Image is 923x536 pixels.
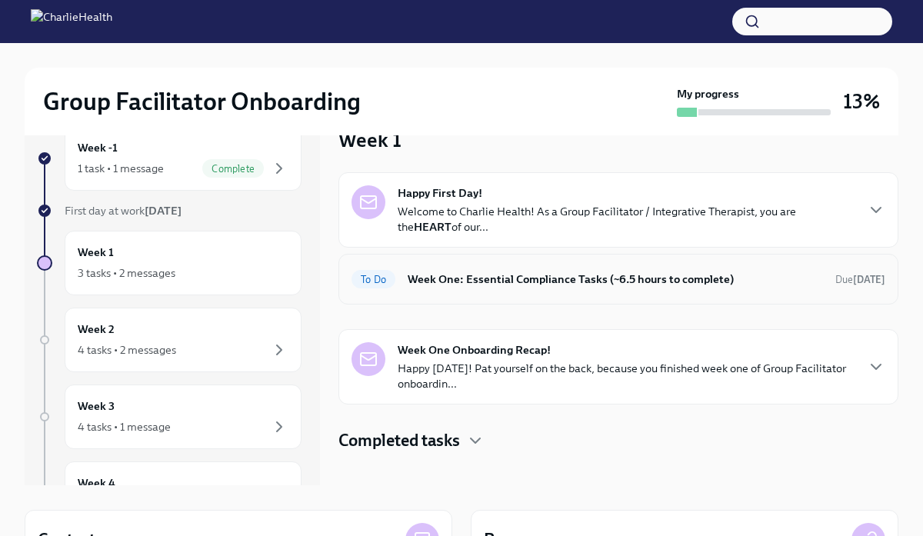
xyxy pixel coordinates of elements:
strong: [DATE] [853,274,885,285]
h6: Week -1 [78,139,118,156]
img: CharlieHealth [31,9,112,34]
h4: Completed tasks [338,429,460,452]
a: Week -11 task • 1 messageComplete [37,126,302,191]
strong: HEART [414,220,452,234]
strong: Happy First Day! [398,185,482,201]
span: Complete [202,163,264,175]
h2: Group Facilitator Onboarding [43,86,361,117]
a: First day at work[DATE] [37,203,302,218]
div: Completed tasks [338,429,898,452]
p: Happy [DATE]! Pat yourself on the back, because you finished week one of Group Facilitator onboar... [398,361,855,391]
a: Week 4 [37,461,302,526]
span: Due [835,274,885,285]
h6: Week 2 [78,321,115,338]
span: September 15th, 2025 10:00 [835,272,885,287]
div: 1 task • 1 message [78,161,164,176]
h3: 13% [843,88,880,115]
h6: Week 3 [78,398,115,414]
div: 4 tasks • 1 message [78,419,171,434]
h6: Week 4 [78,474,115,491]
p: Welcome to Charlie Health! As a Group Facilitator / Integrative Therapist, you are the of our... [398,204,855,235]
strong: [DATE] [145,204,182,218]
a: Week 24 tasks • 2 messages [37,308,302,372]
h6: Week 1 [78,244,114,261]
a: Week 13 tasks • 2 messages [37,231,302,295]
div: 4 tasks • 2 messages [78,342,176,358]
h6: Week One: Essential Compliance Tasks (~6.5 hours to complete) [408,271,823,288]
span: First day at work [65,204,182,218]
div: 3 tasks • 2 messages [78,265,175,281]
strong: My progress [677,86,739,102]
strong: Week One Onboarding Recap! [398,342,551,358]
h3: Week 1 [338,126,402,154]
a: Week 34 tasks • 1 message [37,385,302,449]
span: To Do [352,274,395,285]
a: To DoWeek One: Essential Compliance Tasks (~6.5 hours to complete)Due[DATE] [352,267,885,291]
